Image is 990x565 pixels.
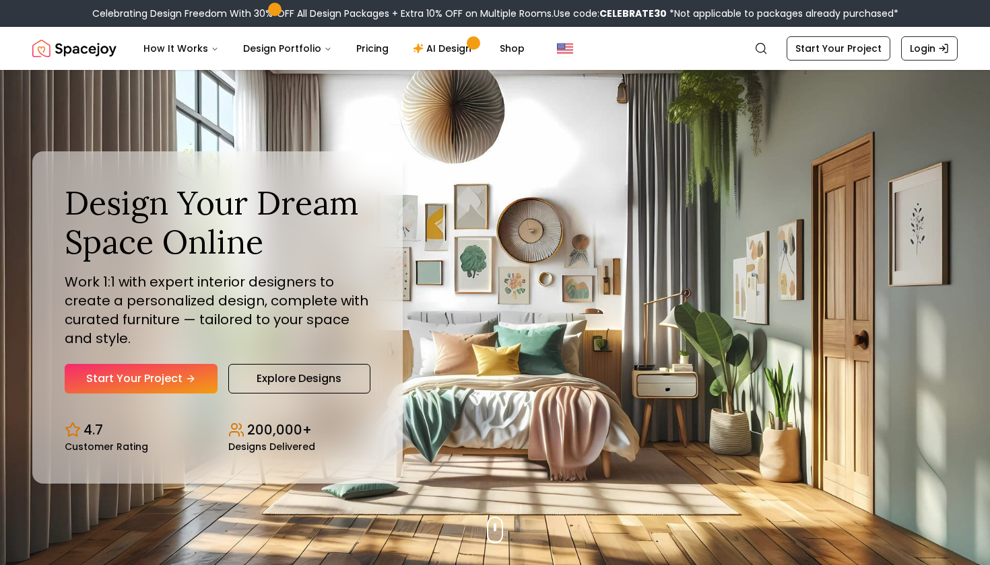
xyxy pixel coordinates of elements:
[557,40,573,57] img: United States
[402,35,486,62] a: AI Design
[65,272,370,348] p: Work 1:1 with expert interior designers to create a personalized design, complete with curated fu...
[32,27,958,70] nav: Global
[489,35,535,62] a: Shop
[65,364,218,393] a: Start Your Project
[65,410,370,451] div: Design stats
[228,442,315,451] small: Designs Delivered
[92,7,898,20] div: Celebrating Design Freedom With 30% OFF All Design Packages + Extra 10% OFF on Multiple Rooms.
[32,35,117,62] a: Spacejoy
[32,35,117,62] img: Spacejoy Logo
[247,420,312,439] p: 200,000+
[345,35,399,62] a: Pricing
[232,35,343,62] button: Design Portfolio
[65,442,148,451] small: Customer Rating
[133,35,535,62] nav: Main
[228,364,370,393] a: Explore Designs
[599,7,667,20] b: CELEBRATE30
[901,36,958,61] a: Login
[554,7,667,20] span: Use code:
[787,36,890,61] a: Start Your Project
[667,7,898,20] span: *Not applicable to packages already purchased*
[133,35,230,62] button: How It Works
[84,420,103,439] p: 4.7
[65,184,370,261] h1: Design Your Dream Space Online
